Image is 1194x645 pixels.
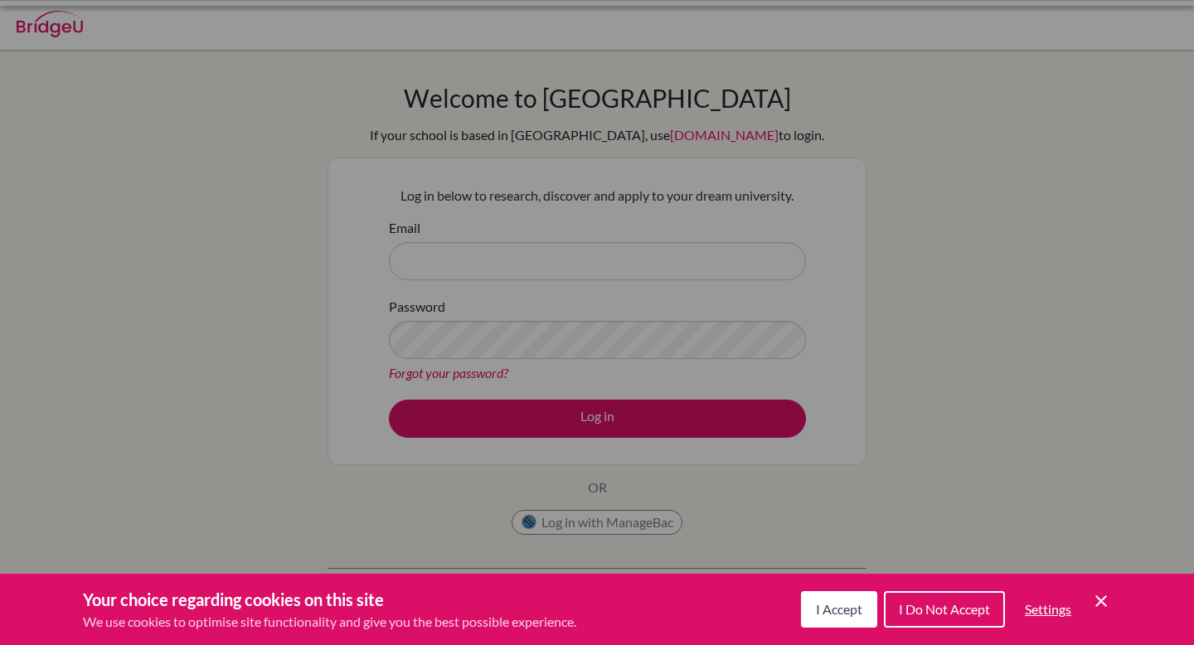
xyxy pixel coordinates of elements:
span: I Accept [816,601,862,617]
button: I Do Not Accept [884,591,1005,628]
p: We use cookies to optimise site functionality and give you the best possible experience. [83,612,576,632]
span: I Do Not Accept [899,601,990,617]
h3: Your choice regarding cookies on this site [83,587,576,612]
span: Settings [1025,601,1071,617]
button: Save and close [1091,591,1111,611]
button: I Accept [801,591,877,628]
button: Settings [1012,593,1085,626]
